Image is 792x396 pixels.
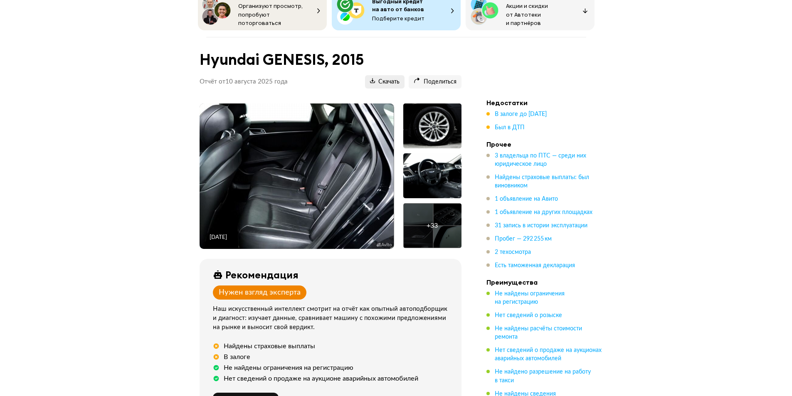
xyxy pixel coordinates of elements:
div: + 33 [427,221,438,230]
span: Скачать [370,78,400,86]
div: Найдены страховые выплаты [224,342,315,350]
h1: Hyundai GENESIS, 2015 [200,51,461,69]
span: Не найдено разрешение на работу в такси [495,369,591,383]
div: [DATE] [210,234,227,241]
span: Не найдены ограничения на регистрацию [495,291,565,305]
button: Скачать [365,75,405,89]
span: 1 объявление на других площадках [495,209,592,215]
span: Организуют просмотр, попробуют поторговаться [238,2,303,27]
h4: Прочее [486,140,603,148]
span: Подберите кредит [372,15,424,22]
span: Поделиться [414,78,456,86]
span: Нет сведений о розыске [495,312,562,318]
img: Main car [200,103,394,249]
h4: Преимущества [486,278,603,286]
span: 2 техосмотра [495,249,531,255]
p: Отчёт от 10 августа 2025 года [200,78,288,86]
div: В залоге [224,353,250,361]
span: Не найдены расчёты стоимости ремонта [495,326,582,340]
span: Нет сведений о продаже на аукционах аварийных автомобилей [495,347,602,362]
div: Наш искусственный интеллект смотрит на отчёт как опытный автоподборщик и диагност: изучает данные... [213,305,452,332]
span: В залоге до [DATE] [495,111,547,117]
div: Не найдены ограничения на регистрацию [224,364,353,372]
span: Есть таможенная декларация [495,263,575,268]
span: Пробег — 292 255 км [495,236,552,242]
span: 1 объявление на Авито [495,196,558,202]
div: Рекомендация [225,269,299,280]
span: 31 запись в истории эксплуатации [495,223,587,229]
div: Нет сведений о продаже на аукционе аварийных автомобилей [224,374,418,383]
span: Акции и скидки от Автотеки и партнёров [506,2,548,27]
button: Поделиться [409,75,461,89]
span: Найдены страховые выплаты: был виновником [495,175,589,189]
div: Нужен взгляд эксперта [219,288,301,297]
span: Был в ДТП [495,125,525,130]
h4: Недостатки [486,98,603,107]
span: 3 владельца по ПТС — среди них юридическое лицо [495,153,586,167]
